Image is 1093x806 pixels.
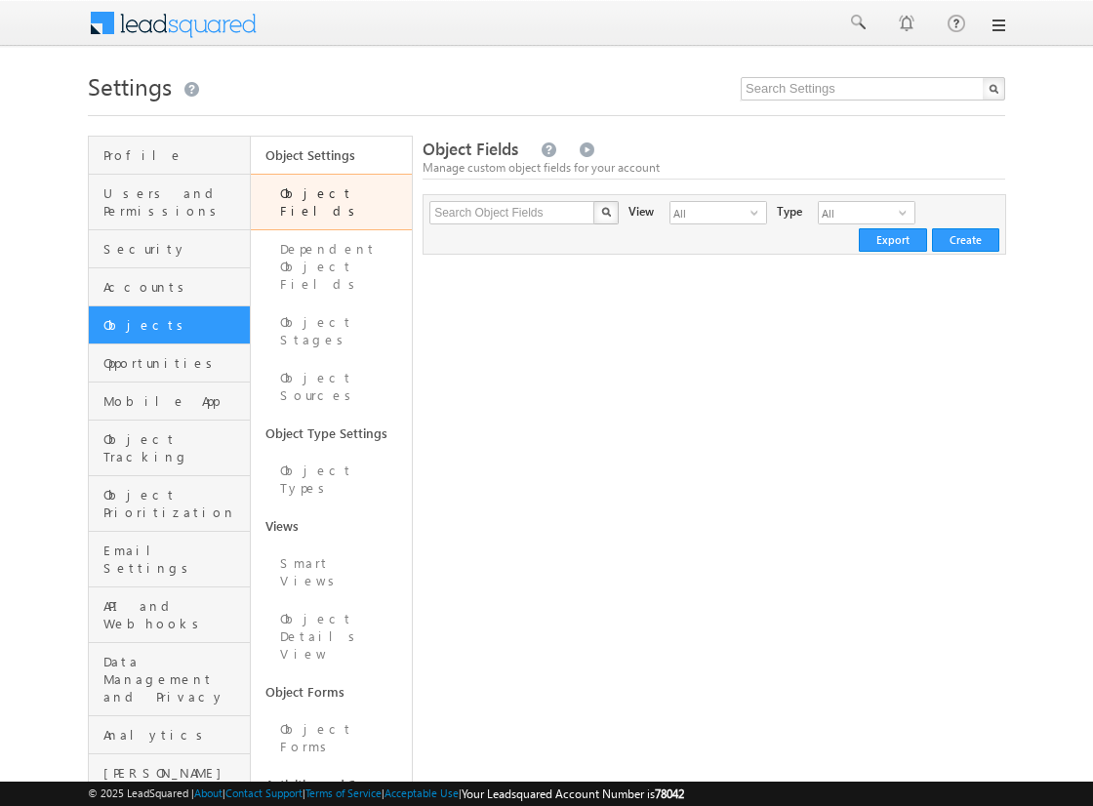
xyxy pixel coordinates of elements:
[89,344,250,383] a: Opportunities
[103,278,245,296] span: Accounts
[423,159,1005,177] div: Manage custom object fields for your account
[103,597,245,632] span: API and Webhooks
[89,421,250,476] a: Object Tracking
[251,710,413,766] a: Object Forms
[89,230,250,268] a: Security
[89,532,250,587] a: Email Settings
[103,146,245,164] span: Profile
[89,643,250,716] a: Data Management and Privacy
[103,653,245,705] span: Data Management and Privacy
[89,306,250,344] a: Objects
[194,786,223,799] a: About
[251,230,413,303] a: Dependent Object Fields
[251,766,413,803] a: Activities and Scores
[251,303,413,359] a: Object Stages
[251,359,413,415] a: Object Sources
[88,70,172,101] span: Settings
[251,415,413,452] a: Object Type Settings
[601,207,611,217] img: Search
[251,174,413,230] a: Object Fields
[251,452,413,507] a: Object Types
[385,786,459,799] a: Acceptable Use
[251,673,413,710] a: Object Forms
[89,754,250,792] a: [PERSON_NAME]
[103,430,245,465] span: Object Tracking
[741,77,1005,101] input: Search Settings
[251,544,413,600] a: Smart Views
[423,138,518,160] span: Object Fields
[103,392,245,410] span: Mobile App
[670,202,750,223] span: All
[89,268,250,306] a: Accounts
[103,184,245,220] span: Users and Permissions
[89,587,250,643] a: API and Webhooks
[750,207,766,219] span: select
[103,542,245,577] span: Email Settings
[819,202,899,223] span: All
[932,228,999,252] button: Create
[251,137,413,174] a: Object Settings
[103,316,245,334] span: Objects
[103,486,245,521] span: Object Prioritization
[899,207,914,219] span: select
[103,764,245,782] span: [PERSON_NAME]
[628,201,654,221] div: View
[859,228,927,252] button: Export
[655,786,684,801] span: 78042
[251,600,413,673] a: Object Details View
[88,785,684,803] span: © 2025 LeadSquared | | | | |
[103,354,245,372] span: Opportunities
[225,786,303,799] a: Contact Support
[89,383,250,421] a: Mobile App
[251,507,413,544] a: Views
[305,786,382,799] a: Terms of Service
[103,240,245,258] span: Security
[89,175,250,230] a: Users and Permissions
[89,137,250,175] a: Profile
[777,201,802,221] div: Type
[103,726,245,744] span: Analytics
[462,786,684,801] span: Your Leadsquared Account Number is
[89,476,250,532] a: Object Prioritization
[89,716,250,754] a: Analytics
